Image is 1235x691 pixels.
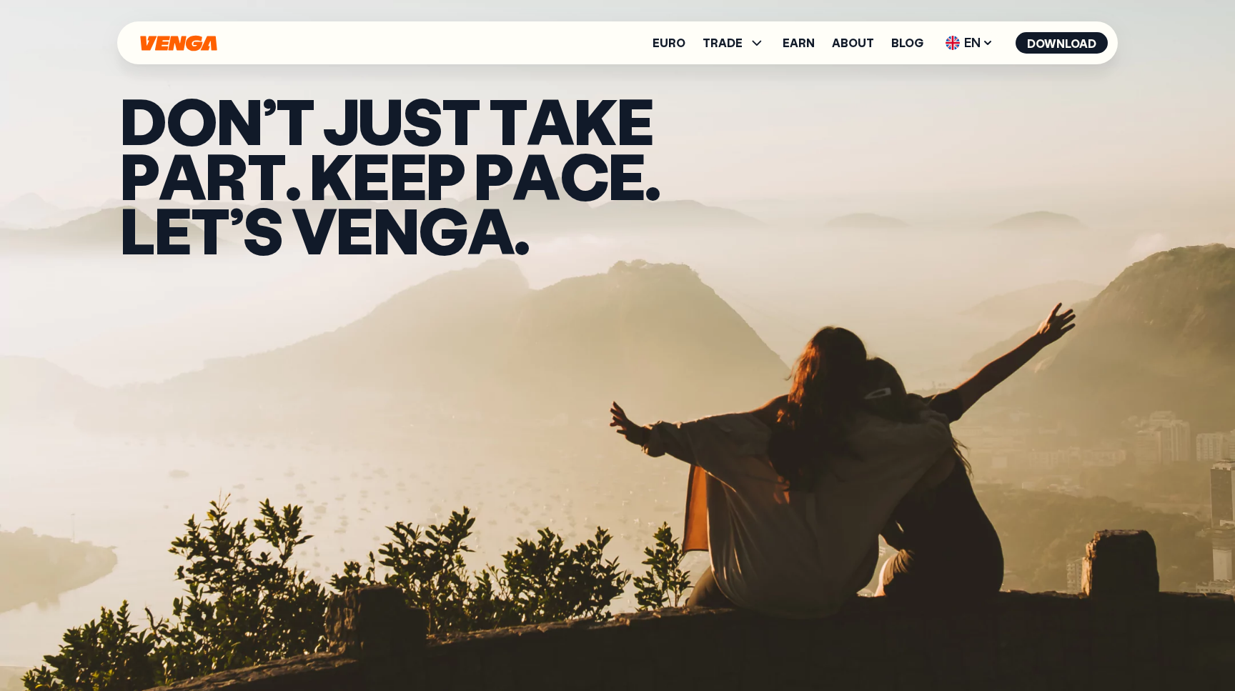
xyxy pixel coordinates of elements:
[703,34,765,51] span: TRADE
[205,148,247,203] span: r
[645,148,660,203] span: .
[139,35,219,51] svg: Home
[617,93,653,148] span: e
[489,93,527,148] span: t
[285,148,300,203] span: .
[941,31,998,54] span: EN
[191,202,229,257] span: t
[166,93,217,148] span: O
[336,202,372,257] span: e
[390,148,426,203] span: e
[653,37,685,49] a: Euro
[783,37,815,49] a: Earn
[608,148,645,203] span: e
[373,202,418,257] span: n
[276,93,314,148] span: t
[418,202,467,257] span: g
[527,93,573,148] span: a
[292,202,336,257] span: v
[703,37,743,49] span: TRADE
[426,148,465,203] span: p
[229,202,243,257] span: ’
[159,148,205,203] span: a
[262,93,276,148] span: ’
[832,37,874,49] a: About
[154,202,191,257] span: e
[309,148,352,203] span: K
[560,148,608,203] span: c
[891,37,923,49] a: Blog
[512,148,559,203] span: a
[402,93,442,148] span: s
[120,202,154,257] span: L
[247,148,285,203] span: t
[1016,32,1108,54] button: Download
[574,93,617,148] span: k
[946,36,960,50] img: flag-uk
[474,148,512,203] span: p
[323,93,358,148] span: j
[442,93,480,148] span: t
[358,93,402,148] span: u
[120,93,166,148] span: D
[467,202,514,257] span: a
[514,202,529,257] span: .
[217,93,262,148] span: N
[243,202,282,257] span: s
[120,148,159,203] span: p
[352,148,389,203] span: e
